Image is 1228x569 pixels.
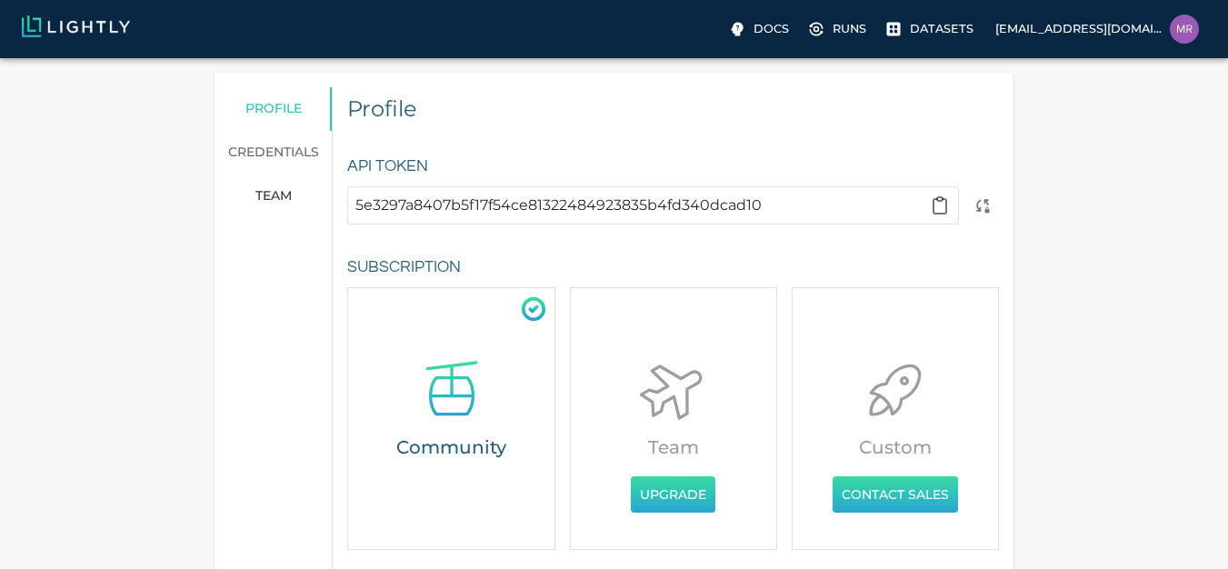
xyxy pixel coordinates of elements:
p: [EMAIL_ADDRESS][DOMAIN_NAME] [995,20,1163,37]
p: Datasets [910,20,973,37]
h5: Profile [347,95,999,124]
label: Docs [724,15,796,44]
p: Docs [754,20,789,37]
h6: Team [578,433,769,462]
a: Please complete one of our getting started guides to active the full UI [804,15,874,44]
span: Reset your API token [966,195,999,213]
button: Upgrade [631,476,715,514]
a: profile [215,87,333,131]
a: Please complete one of our getting started guides to active the full UI [881,15,981,44]
button: Contact sales [833,476,958,514]
h6: API Token [347,153,999,181]
h6: Custom [800,433,991,462]
div: Custom subscription: inactive [792,287,999,551]
h6: Subscription [347,254,999,282]
div: Team subscription: inactive [570,287,777,551]
a: Upgrade [631,484,715,502]
a: credentials [215,131,333,175]
div: Community subscription: active [347,287,554,551]
label: [EMAIL_ADDRESS][DOMAIN_NAME]mrethical006@gmail.com [988,9,1206,49]
a: Contact sales [833,484,958,502]
img: Lightly [22,15,130,37]
button: Copy to clipboard [922,187,958,224]
img: mrethical006@gmail.com [1170,15,1199,44]
p: Runs [833,20,866,37]
h6: Community [355,433,546,462]
span: team [255,188,292,205]
div: Preferences [215,87,333,218]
